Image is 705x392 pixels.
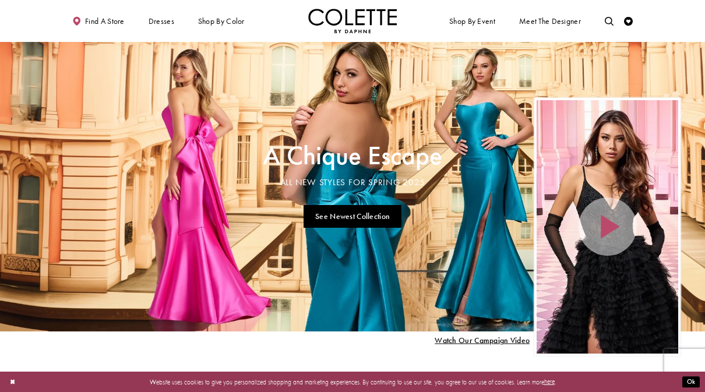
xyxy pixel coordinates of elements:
span: Play Slide #15 Video [435,336,530,345]
div: Video Player [537,100,679,354]
a: here [544,377,555,386]
a: See Newest Collection A Chique Escape All New Styles For Spring 2025 [304,205,402,228]
span: Shop by color [198,17,245,26]
span: Shop By Event [449,17,495,26]
a: Meet the designer [517,9,583,33]
span: Meet the designer [519,17,581,26]
a: Toggle search [602,9,616,33]
img: Colette by Daphne [308,9,397,33]
button: Close Dialog [5,374,20,390]
span: Shop By Event [447,9,497,33]
a: Find a store [70,9,126,33]
button: Submit Dialog [682,376,700,387]
span: Dresses [149,17,174,26]
span: Dresses [146,9,177,33]
span: Find a store [85,17,125,26]
a: Visit Home Page [308,9,397,33]
ul: Slider Links [260,201,445,231]
a: Check Wishlist [622,9,635,33]
span: Shop by color [196,9,246,33]
p: Website uses cookies to give you personalized shopping and marketing experiences. By continuing t... [64,376,641,387]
